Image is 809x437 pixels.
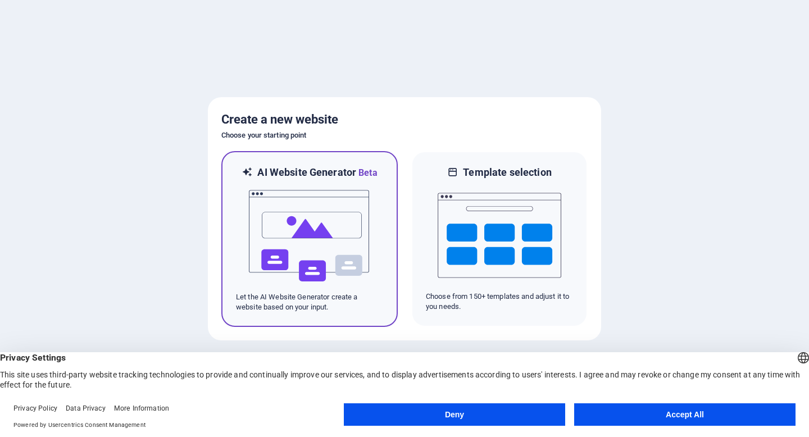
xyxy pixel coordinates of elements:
[411,151,588,327] div: Template selectionChoose from 150+ templates and adjust it to you needs.
[236,292,383,312] p: Let the AI Website Generator create a website based on your input.
[257,166,377,180] h6: AI Website Generator
[221,111,588,129] h5: Create a new website
[221,151,398,327] div: AI Website GeneratorBetaaiLet the AI Website Generator create a website based on your input.
[356,167,378,178] span: Beta
[221,129,588,142] h6: Choose your starting point
[426,292,573,312] p: Choose from 150+ templates and adjust it to you needs.
[248,180,371,292] img: ai
[463,166,551,179] h6: Template selection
